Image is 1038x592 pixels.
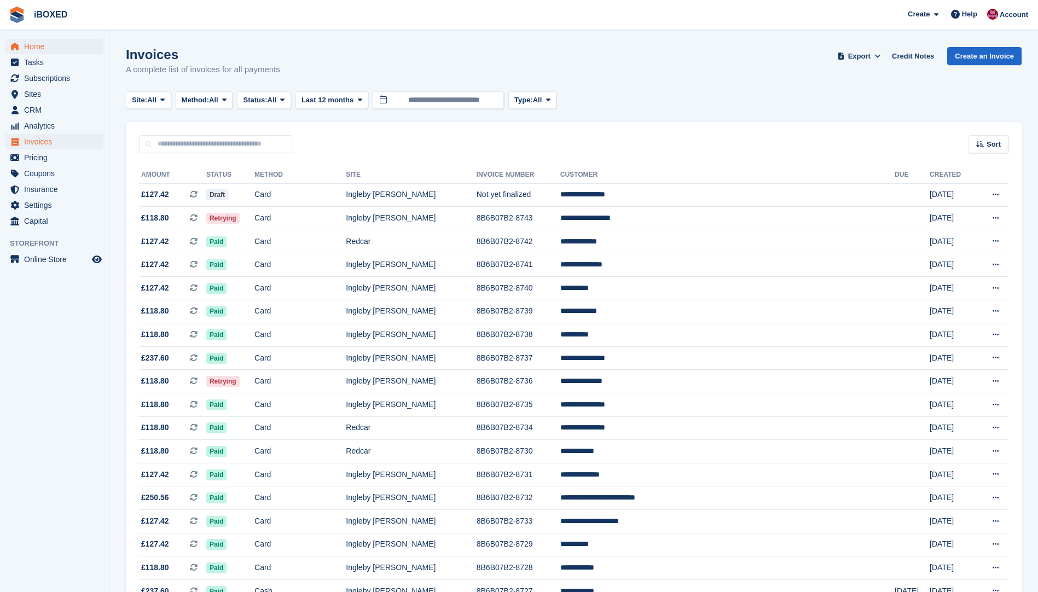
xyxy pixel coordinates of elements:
[206,376,240,387] span: Retrying
[477,207,560,230] td: 8B6B07B2-8743
[254,230,346,253] td: Card
[987,9,998,20] img: Amanda Forder
[346,253,476,277] td: Ingleby [PERSON_NAME]
[24,118,90,134] span: Analytics
[477,533,560,556] td: 8B6B07B2-8729
[206,492,227,503] span: Paid
[254,207,346,230] td: Card
[5,182,103,197] a: menu
[533,95,542,106] span: All
[477,253,560,277] td: 8B6B07B2-8741
[24,55,90,70] span: Tasks
[346,300,476,323] td: Ingleby [PERSON_NAME]
[206,399,227,410] span: Paid
[947,47,1022,65] a: Create an Invoice
[5,39,103,54] a: menu
[5,166,103,181] a: menu
[206,422,227,433] span: Paid
[176,91,233,109] button: Method: All
[254,346,346,370] td: Card
[254,183,346,207] td: Card
[237,91,291,109] button: Status: All
[206,283,227,294] span: Paid
[206,446,227,457] span: Paid
[301,95,353,106] span: Last 12 months
[254,416,346,440] td: Card
[346,440,476,463] td: Redcar
[5,198,103,213] a: menu
[5,102,103,118] a: menu
[477,510,560,533] td: 8B6B07B2-8733
[477,183,560,207] td: Not yet finalized
[254,277,346,300] td: Card
[930,207,975,230] td: [DATE]
[141,352,169,364] span: £237.60
[206,166,254,184] th: Status
[254,440,346,463] td: Card
[560,166,895,184] th: Customer
[141,236,169,247] span: £127.42
[930,277,975,300] td: [DATE]
[10,238,109,249] span: Storefront
[206,539,227,550] span: Paid
[346,533,476,556] td: Ingleby [PERSON_NAME]
[141,189,169,200] span: £127.42
[141,212,169,224] span: £118.80
[254,463,346,486] td: Card
[477,300,560,323] td: 8B6B07B2-8739
[346,416,476,440] td: Redcar
[930,556,975,580] td: [DATE]
[5,55,103,70] a: menu
[477,277,560,300] td: 8B6B07B2-8740
[346,166,476,184] th: Site
[141,282,169,294] span: £127.42
[24,166,90,181] span: Coupons
[254,370,346,393] td: Card
[139,166,206,184] th: Amount
[24,213,90,229] span: Capital
[346,230,476,253] td: Redcar
[930,253,975,277] td: [DATE]
[5,134,103,149] a: menu
[30,5,72,24] a: iBOXED
[295,91,368,109] button: Last 12 months
[126,47,280,62] h1: Invoices
[206,236,227,247] span: Paid
[930,370,975,393] td: [DATE]
[962,9,977,20] span: Help
[5,71,103,86] a: menu
[254,253,346,277] td: Card
[141,445,169,457] span: £118.80
[141,562,169,573] span: £118.80
[24,150,90,165] span: Pricing
[346,393,476,417] td: Ingleby [PERSON_NAME]
[888,47,938,65] a: Credit Notes
[930,230,975,253] td: [DATE]
[930,463,975,486] td: [DATE]
[141,305,169,317] span: £118.80
[346,370,476,393] td: Ingleby [PERSON_NAME]
[346,346,476,370] td: Ingleby [PERSON_NAME]
[930,346,975,370] td: [DATE]
[930,510,975,533] td: [DATE]
[477,486,560,510] td: 8B6B07B2-8732
[477,416,560,440] td: 8B6B07B2-8734
[508,91,556,109] button: Type: All
[477,323,560,347] td: 8B6B07B2-8738
[141,422,169,433] span: £118.80
[243,95,267,106] span: Status:
[930,416,975,440] td: [DATE]
[5,252,103,267] a: menu
[346,207,476,230] td: Ingleby [PERSON_NAME]
[5,213,103,229] a: menu
[254,166,346,184] th: Method
[141,399,169,410] span: £118.80
[24,252,90,267] span: Online Store
[477,230,560,253] td: 8B6B07B2-8742
[477,370,560,393] td: 8B6B07B2-8736
[930,440,975,463] td: [DATE]
[477,463,560,486] td: 8B6B07B2-8731
[346,556,476,580] td: Ingleby [PERSON_NAME]
[141,259,169,270] span: £127.42
[141,538,169,550] span: £127.42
